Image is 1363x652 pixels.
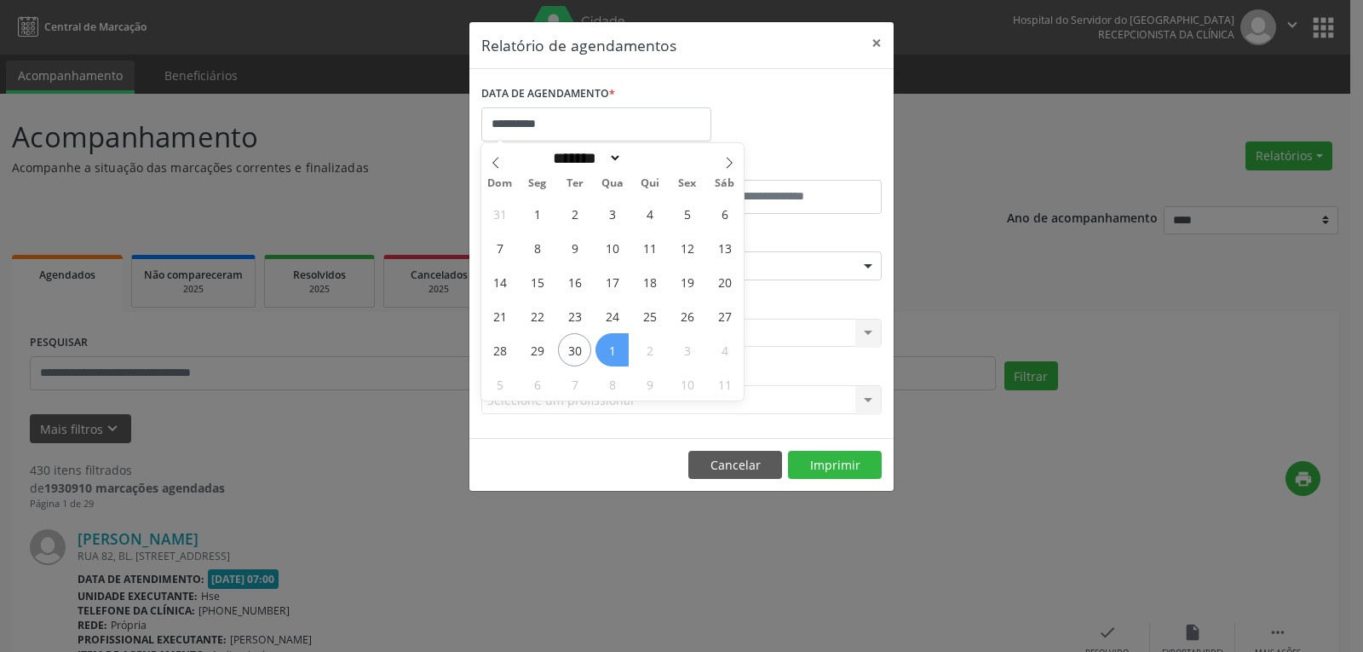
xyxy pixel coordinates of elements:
[483,231,516,264] span: Setembro 7, 2025
[481,178,519,189] span: Dom
[558,197,591,230] span: Setembro 2, 2025
[708,197,741,230] span: Setembro 6, 2025
[558,299,591,332] span: Setembro 23, 2025
[670,265,704,298] span: Setembro 19, 2025
[558,231,591,264] span: Setembro 9, 2025
[633,197,666,230] span: Setembro 4, 2025
[670,299,704,332] span: Setembro 26, 2025
[669,178,706,189] span: Sex
[558,333,591,366] span: Setembro 30, 2025
[670,197,704,230] span: Setembro 5, 2025
[708,333,741,366] span: Outubro 4, 2025
[520,299,554,332] span: Setembro 22, 2025
[547,149,622,167] select: Month
[688,451,782,480] button: Cancelar
[556,178,594,189] span: Ter
[595,299,629,332] span: Setembro 24, 2025
[860,22,894,64] button: Close
[520,265,554,298] span: Setembro 15, 2025
[595,231,629,264] span: Setembro 10, 2025
[670,333,704,366] span: Outubro 3, 2025
[595,367,629,401] span: Outubro 8, 2025
[483,265,516,298] span: Setembro 14, 2025
[633,299,666,332] span: Setembro 25, 2025
[483,367,516,401] span: Outubro 5, 2025
[633,265,666,298] span: Setembro 18, 2025
[595,333,629,366] span: Outubro 1, 2025
[483,333,516,366] span: Setembro 28, 2025
[686,153,882,180] label: ATÉ
[631,178,669,189] span: Qui
[708,299,741,332] span: Setembro 27, 2025
[483,299,516,332] span: Setembro 21, 2025
[708,367,741,401] span: Outubro 11, 2025
[633,231,666,264] span: Setembro 11, 2025
[622,149,678,167] input: Year
[520,367,554,401] span: Outubro 6, 2025
[481,34,676,56] h5: Relatório de agendamentos
[595,197,629,230] span: Setembro 3, 2025
[520,231,554,264] span: Setembro 8, 2025
[708,231,741,264] span: Setembro 13, 2025
[520,197,554,230] span: Setembro 1, 2025
[633,333,666,366] span: Outubro 2, 2025
[483,197,516,230] span: Agosto 31, 2025
[519,178,556,189] span: Seg
[558,265,591,298] span: Setembro 16, 2025
[520,333,554,366] span: Setembro 29, 2025
[670,367,704,401] span: Outubro 10, 2025
[594,178,631,189] span: Qua
[481,81,615,107] label: DATA DE AGENDAMENTO
[670,231,704,264] span: Setembro 12, 2025
[788,451,882,480] button: Imprimir
[633,367,666,401] span: Outubro 9, 2025
[595,265,629,298] span: Setembro 17, 2025
[706,178,744,189] span: Sáb
[558,367,591,401] span: Outubro 7, 2025
[708,265,741,298] span: Setembro 20, 2025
